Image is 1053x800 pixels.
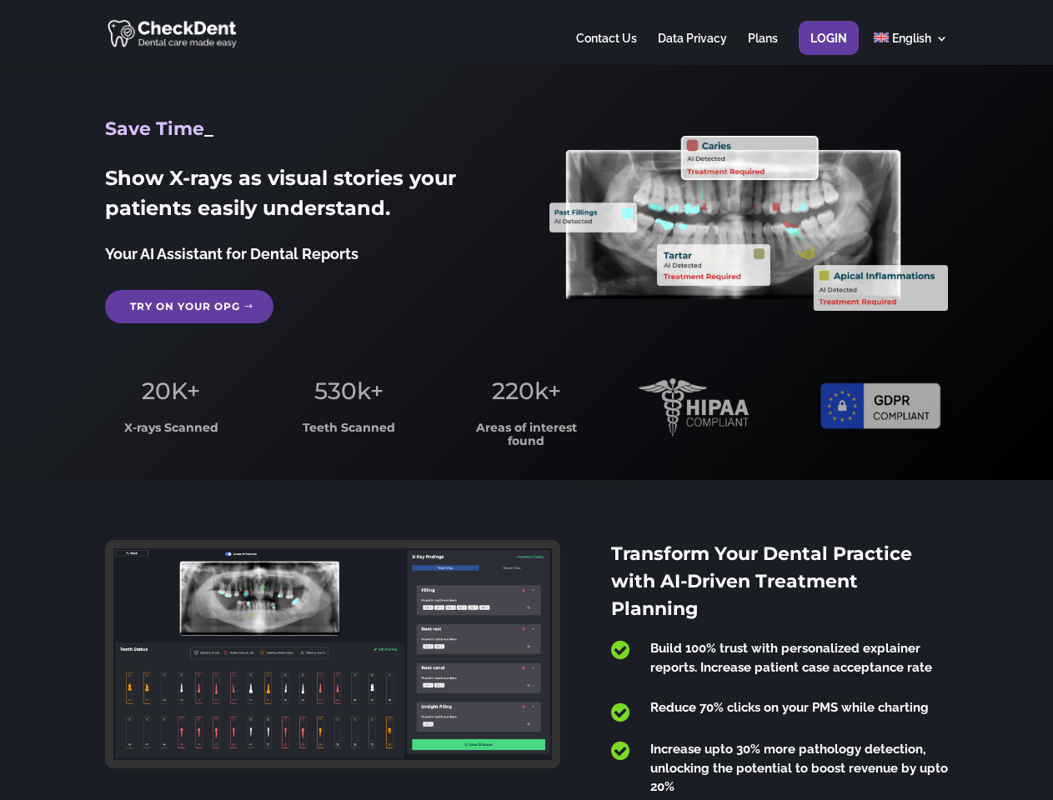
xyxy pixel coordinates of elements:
span: Save Time [105,117,204,140]
span: Your AI Assistant for Dental Reports [105,245,359,262]
h3: Areas of interest found [461,422,593,456]
h2: Show X-rays as visual stories your patients easily understand. [105,163,503,232]
span:  [611,740,629,762]
span: Build 100% trust with personalized explainer reports. Increase patient case acceptance rate [650,641,932,675]
a: Plans [748,32,778,65]
img: X_Ray_annotated [549,136,947,311]
span: _ [204,117,213,140]
span: Increase upto 30% more pathology detection, unlocking the potential to boost revenue by upto 20% [650,742,948,794]
span: Reduce 70% clicks on your PMS while charting [650,700,929,715]
span: English [892,32,931,45]
span: 20K+ [142,377,200,405]
a: Data Privacy [658,32,727,65]
span:  [611,639,629,661]
a: Try on your OPG [105,290,273,323]
span: 530k+ [314,377,384,405]
a: Contact Us [576,32,637,65]
a: English [874,32,948,65]
a: Login [810,32,847,65]
img: CheckDent AI [108,17,238,49]
span: Transform Your Dental Practice with AI-Driven Treatment Planning [611,542,912,620]
span: 220k+ [492,377,561,405]
span:  [611,702,629,723]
